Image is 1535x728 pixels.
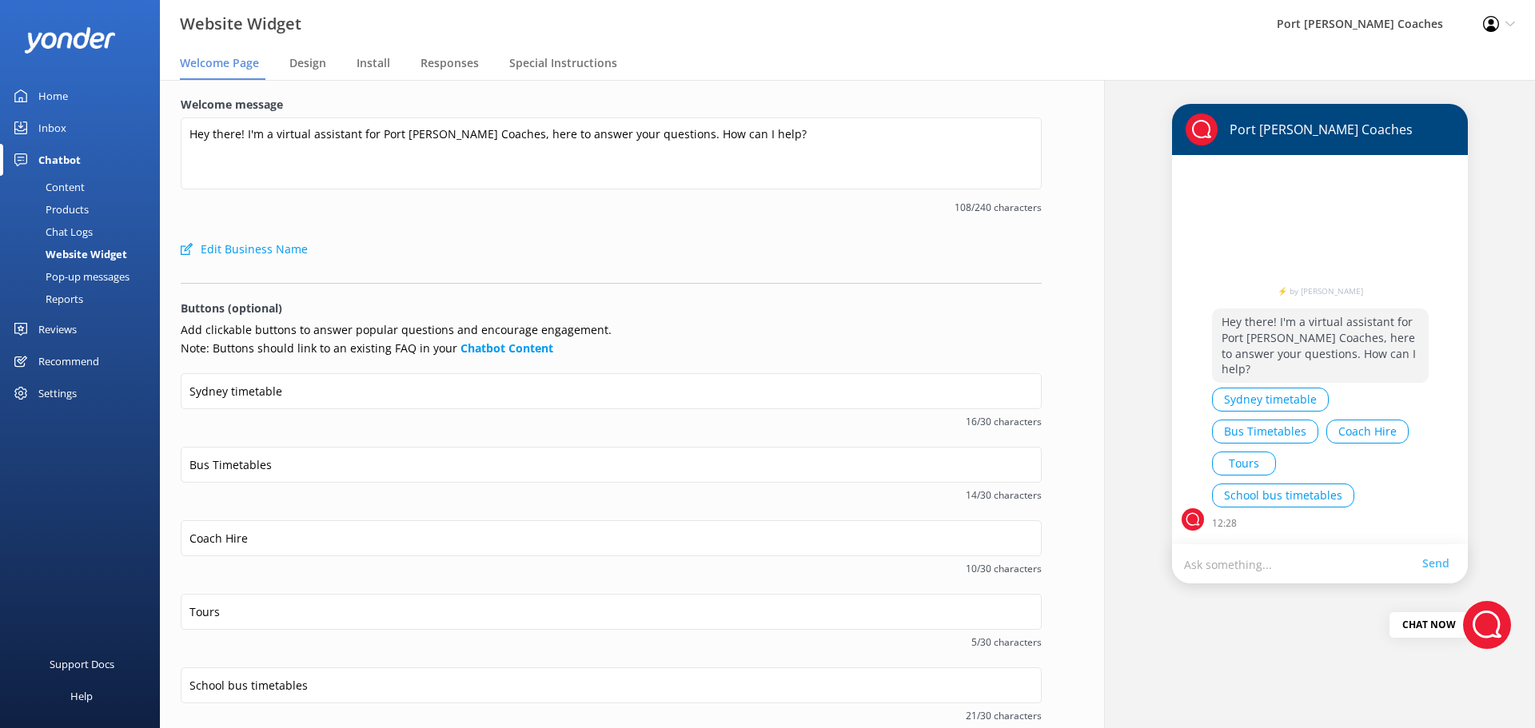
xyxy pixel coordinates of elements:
span: 108/240 characters [181,200,1042,215]
span: Special Instructions [509,55,617,71]
div: Website Widget [10,243,127,265]
a: Products [10,198,160,221]
span: Welcome Page [180,55,259,71]
div: Chat Now [1389,612,1469,638]
button: Bus Timetables [1212,420,1318,444]
div: Settings [38,377,77,409]
a: Content [10,176,160,198]
div: Chat Logs [10,221,93,243]
input: Button 4 [181,594,1042,630]
a: Send [1422,555,1456,572]
a: Pop-up messages [10,265,160,288]
a: Chatbot Content [460,340,553,356]
div: Recommend [38,345,99,377]
span: 14/30 characters [181,487,1042,503]
button: Sydney timetable [1212,388,1329,412]
img: yonder-white-logo.png [24,27,116,54]
p: Add clickable buttons to answer popular questions and encourage engagement. Note: Buttons should ... [181,321,1042,357]
input: Button 1 [181,373,1042,409]
div: Pop-up messages [10,265,130,288]
p: 12:28 [1212,515,1237,531]
label: Welcome message [181,96,1042,113]
div: Content [10,176,85,198]
span: 10/30 characters [181,561,1042,576]
button: School bus timetables [1212,483,1354,507]
p: Buttons (optional) [181,300,1042,317]
span: 16/30 characters [181,414,1042,429]
button: Edit Business Name [181,233,308,265]
a: Chat Logs [10,221,160,243]
button: Tours [1212,452,1276,475]
div: Inbox [38,112,66,144]
div: Reviews [38,313,77,345]
input: Button 5 [181,667,1042,703]
a: Reports [10,288,160,310]
span: Install [357,55,390,71]
p: Port [PERSON_NAME] Coaches [1218,121,1413,138]
input: Button 3 [181,520,1042,556]
div: Products [10,198,89,221]
p: Hey there! I'm a virtual assistant for Port [PERSON_NAME] Coaches, here to answer your questions.... [1212,308,1429,382]
div: Reports [10,288,83,310]
span: 21/30 characters [181,708,1042,723]
div: Support Docs [50,648,114,680]
a: ⚡ by [PERSON_NAME] [1212,287,1429,295]
input: Button 2 [181,447,1042,483]
p: Ask something... [1184,556,1422,571]
span: 5/30 characters [181,635,1042,650]
span: Design [289,55,326,71]
h3: Website Widget [180,11,301,37]
span: Responses [421,55,479,71]
div: Chatbot [38,144,81,176]
button: Coach Hire [1326,420,1409,444]
div: Home [38,80,68,112]
textarea: Hey there! I'm a virtual assistant for Port [PERSON_NAME] Coaches, here to answer your questions.... [181,117,1042,189]
a: Website Widget [10,243,160,265]
div: Help [70,680,93,712]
